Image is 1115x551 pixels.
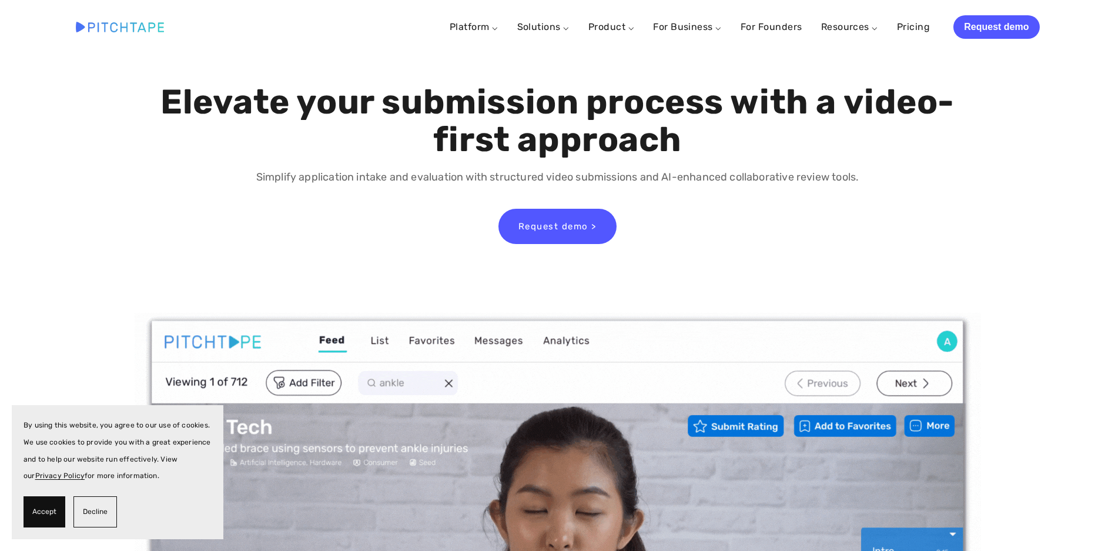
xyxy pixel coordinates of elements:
[821,21,878,32] a: Resources ⌵
[953,15,1039,39] a: Request demo
[158,169,957,186] p: Simplify application intake and evaluation with structured video submissions and AI-enhanced coll...
[73,496,117,527] button: Decline
[741,16,802,38] a: For Founders
[498,209,617,244] a: Request demo >
[35,472,85,480] a: Privacy Policy
[24,496,65,527] button: Accept
[653,21,722,32] a: For Business ⌵
[450,21,498,32] a: Platform ⌵
[158,84,957,159] h1: Elevate your submission process with a video-first approach
[83,503,108,520] span: Decline
[588,21,634,32] a: Product ⌵
[12,405,223,539] section: Cookie banner
[76,22,164,32] img: Pitchtape | Video Submission Management Software
[24,417,212,485] p: By using this website, you agree to our use of cookies. We use cookies to provide you with a grea...
[897,16,930,38] a: Pricing
[517,21,570,32] a: Solutions ⌵
[32,503,56,520] span: Accept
